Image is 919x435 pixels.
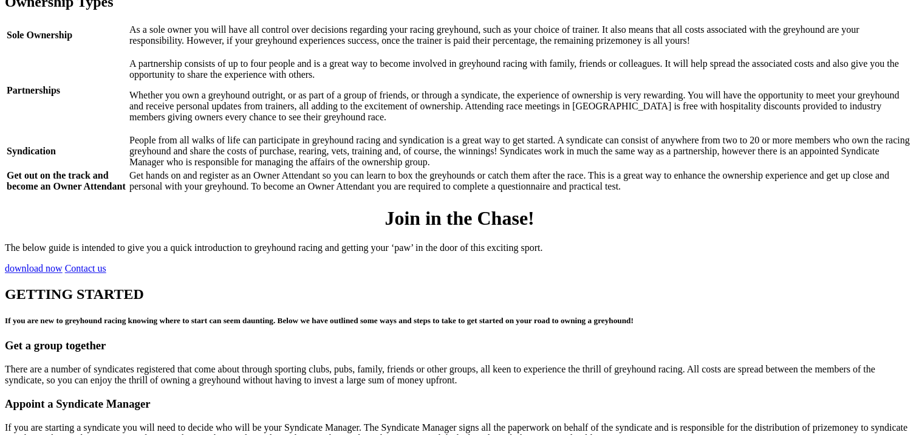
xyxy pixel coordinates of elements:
[129,90,912,123] p: Whether you own a greyhound outright, or as part of a group of friends, or through a syndicate, t...
[129,24,913,47] td: As a sole owner you will have all control over decisions regarding your racing greyhound, such as...
[5,263,63,273] a: download now
[5,242,914,253] p: The below guide is intended to give you a quick introduction to greyhound racing and getting your...
[5,316,914,326] h5: If you are new to greyhound racing knowing where to start can seem daunting. Below we have outlin...
[129,134,913,168] td: People from all walks of life can participate in greyhound racing and syndication is a great way ...
[5,339,914,352] h3: Get a group together
[5,207,914,230] h1: Join in the Chase!
[65,263,106,273] a: Contact us
[7,170,126,191] strong: Get out on the track and become an Owner Attendant
[7,30,72,40] strong: Sole Ownership
[5,286,914,303] h2: GETTING STARTED
[7,146,56,156] strong: Syndication
[129,58,912,80] p: A partnership consists of up to four people and is a great way to become involved in greyhound ra...
[7,85,60,95] strong: Partnerships
[5,397,914,411] h3: Appoint a Syndicate Manager
[129,170,913,193] td: Get hands on and register as an Owner Attendant so you can learn to box the greyhounds or catch t...
[5,364,914,386] p: There are a number of syndicates registered that come about through sporting clubs, pubs, family,...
